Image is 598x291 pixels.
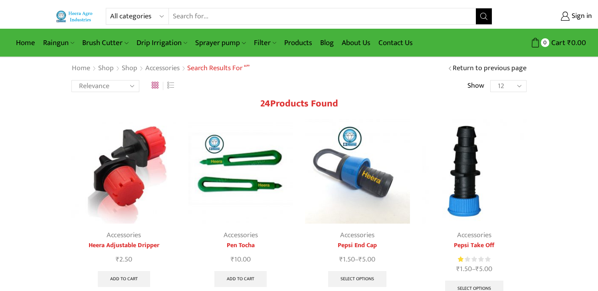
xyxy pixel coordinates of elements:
[567,37,571,49] span: ₹
[476,8,492,24] button: Search button
[340,229,374,241] a: Accessories
[187,64,249,73] h1: Search results for “”
[570,11,592,22] span: Sign in
[250,33,280,52] a: Filter
[305,119,410,224] img: Pepsi End Cap
[145,63,180,74] a: Accessories
[121,63,138,74] a: Shop
[504,9,592,24] a: Sign in
[78,33,132,52] a: Brush Cutter
[231,254,251,265] bdi: 10.00
[358,254,375,265] bdi: 5.00
[191,33,249,52] a: Sprayer pump
[328,271,386,287] a: Select options for “Pepsi End Cap”
[475,263,492,275] bdi: 5.00
[71,63,249,74] nav: Breadcrumb
[305,254,410,265] span: –
[98,271,150,287] a: Add to cart: “Heera Adjustable Dripper”
[71,241,176,250] a: Heera Adjustable Dripper
[422,241,527,250] a: Pepsi Take Off
[458,255,490,263] div: Rated 1.00 out of 5
[458,255,464,263] span: Rated out of 5
[231,254,234,265] span: ₹
[567,37,586,49] bdi: 0.00
[224,229,258,241] a: Accessories
[338,33,374,52] a: About Us
[422,264,527,275] span: –
[457,229,491,241] a: Accessories
[456,263,460,275] span: ₹
[270,96,338,112] span: Products found
[467,81,484,91] span: Show
[422,119,527,224] img: pepsi take up
[71,80,139,92] select: Shop order
[188,241,293,250] a: Pen Tocha
[339,254,355,265] bdi: 1.50
[305,241,410,250] a: Pepsi End Cap
[500,35,586,50] a: 0 Cart ₹0.00
[453,63,527,74] a: Return to previous page
[116,254,132,265] bdi: 2.50
[12,33,39,52] a: Home
[339,254,343,265] span: ₹
[214,271,267,287] a: Add to cart: “Pen Tocha”
[549,37,565,48] span: Cart
[541,38,549,47] span: 0
[71,119,176,224] img: Heera Adjustable Dripper
[316,33,338,52] a: Blog
[475,263,479,275] span: ₹
[39,33,78,52] a: Raingun
[169,8,476,24] input: Search for...
[71,63,91,74] a: Home
[133,33,191,52] a: Drip Irrigation
[260,96,270,112] span: 24
[374,33,417,52] a: Contact Us
[98,63,114,74] a: Shop
[116,254,119,265] span: ₹
[456,263,472,275] bdi: 1.50
[107,229,141,241] a: Accessories
[280,33,316,52] a: Products
[358,254,362,265] span: ₹
[188,119,293,224] img: PEN TOCHA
